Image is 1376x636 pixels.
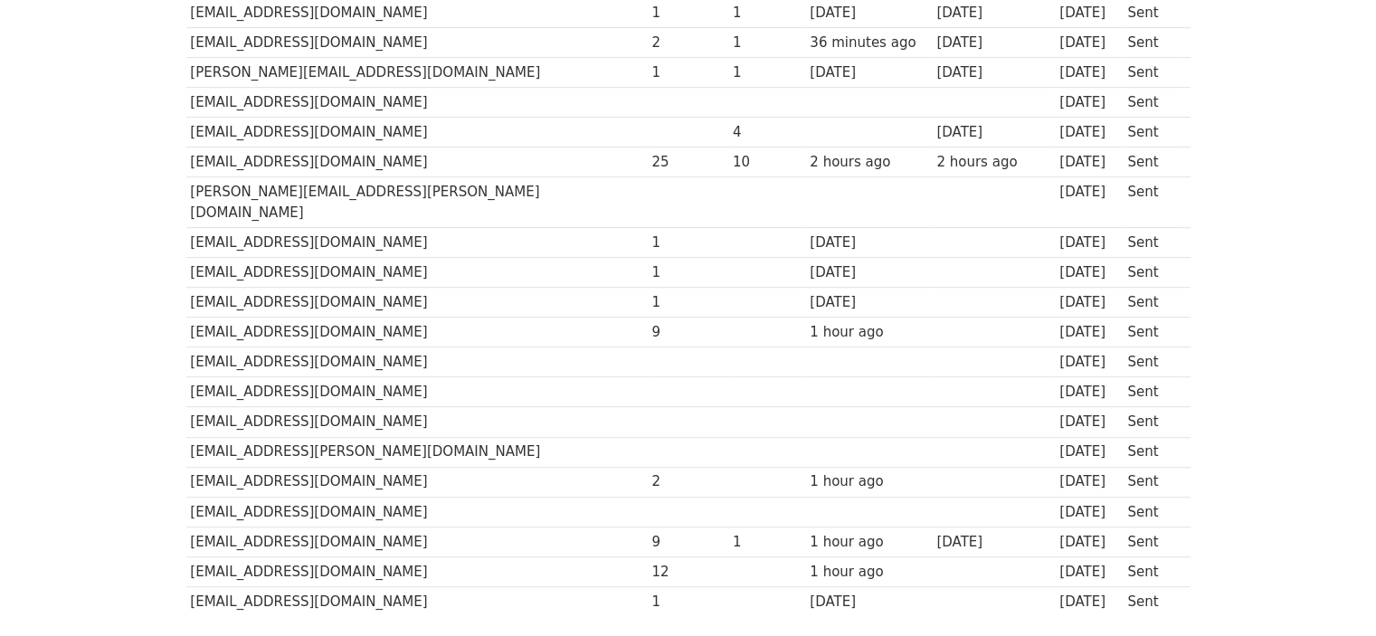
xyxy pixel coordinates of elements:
[1123,437,1181,467] td: Sent
[651,33,724,53] div: 2
[936,532,1050,553] div: [DATE]
[936,33,1050,53] div: [DATE]
[810,233,927,253] div: [DATE]
[810,152,927,173] div: 2 hours ago
[651,152,724,173] div: 25
[1059,152,1119,173] div: [DATE]
[186,88,648,118] td: [EMAIL_ADDRESS][DOMAIN_NAME]
[1059,182,1119,203] div: [DATE]
[1123,88,1181,118] td: Sent
[1123,227,1181,257] td: Sent
[733,33,802,53] div: 1
[810,3,927,24] div: [DATE]
[1123,258,1181,288] td: Sent
[1059,292,1119,313] div: [DATE]
[810,262,927,283] div: [DATE]
[1059,412,1119,432] div: [DATE]
[1123,497,1181,527] td: Sent
[1059,592,1119,612] div: [DATE]
[733,3,802,24] div: 1
[186,467,648,497] td: [EMAIL_ADDRESS][DOMAIN_NAME]
[1059,352,1119,373] div: [DATE]
[651,322,724,343] div: 9
[186,407,648,437] td: [EMAIL_ADDRESS][DOMAIN_NAME]
[1123,527,1181,556] td: Sent
[1123,118,1181,147] td: Sent
[1059,322,1119,343] div: [DATE]
[936,152,1050,173] div: 2 hours ago
[1123,347,1181,377] td: Sent
[1123,407,1181,437] td: Sent
[1123,177,1181,228] td: Sent
[1059,562,1119,583] div: [DATE]
[1123,467,1181,497] td: Sent
[651,532,724,553] div: 9
[186,57,648,87] td: [PERSON_NAME][EMAIL_ADDRESS][DOMAIN_NAME]
[810,33,927,53] div: 36 minutes ago
[1123,377,1181,407] td: Sent
[186,288,648,318] td: [EMAIL_ADDRESS][DOMAIN_NAME]
[810,62,927,83] div: [DATE]
[186,377,648,407] td: [EMAIL_ADDRESS][DOMAIN_NAME]
[651,62,724,83] div: 1
[936,62,1050,83] div: [DATE]
[1059,262,1119,283] div: [DATE]
[1123,57,1181,87] td: Sent
[1059,33,1119,53] div: [DATE]
[1286,549,1376,636] iframe: Chat Widget
[186,258,648,288] td: [EMAIL_ADDRESS][DOMAIN_NAME]
[810,532,927,553] div: 1 hour ago
[186,27,648,57] td: [EMAIL_ADDRESS][DOMAIN_NAME]
[1059,382,1119,403] div: [DATE]
[810,562,927,583] div: 1 hour ago
[1059,92,1119,113] div: [DATE]
[936,122,1050,143] div: [DATE]
[733,122,802,143] div: 4
[733,62,802,83] div: 1
[186,556,648,586] td: [EMAIL_ADDRESS][DOMAIN_NAME]
[186,227,648,257] td: [EMAIL_ADDRESS][DOMAIN_NAME]
[651,592,724,612] div: 1
[651,562,724,583] div: 12
[186,437,648,467] td: [EMAIL_ADDRESS][PERSON_NAME][DOMAIN_NAME]
[1123,318,1181,347] td: Sent
[1123,147,1181,177] td: Sent
[186,527,648,556] td: [EMAIL_ADDRESS][DOMAIN_NAME]
[651,471,724,492] div: 2
[1059,122,1119,143] div: [DATE]
[733,152,802,173] div: 10
[1059,62,1119,83] div: [DATE]
[936,3,1050,24] div: [DATE]
[186,347,648,377] td: [EMAIL_ADDRESS][DOMAIN_NAME]
[810,592,927,612] div: [DATE]
[651,262,724,283] div: 1
[1123,556,1181,586] td: Sent
[810,292,927,313] div: [DATE]
[810,471,927,492] div: 1 hour ago
[186,118,648,147] td: [EMAIL_ADDRESS][DOMAIN_NAME]
[1059,3,1119,24] div: [DATE]
[1123,587,1181,617] td: Sent
[651,292,724,313] div: 1
[1059,233,1119,253] div: [DATE]
[186,497,648,527] td: [EMAIL_ADDRESS][DOMAIN_NAME]
[651,3,724,24] div: 1
[1059,441,1119,462] div: [DATE]
[1123,288,1181,318] td: Sent
[186,177,648,228] td: [PERSON_NAME][EMAIL_ADDRESS][PERSON_NAME][DOMAIN_NAME]
[1123,27,1181,57] td: Sent
[651,233,724,253] div: 1
[1059,471,1119,492] div: [DATE]
[1059,502,1119,523] div: [DATE]
[733,532,802,553] div: 1
[186,147,648,177] td: [EMAIL_ADDRESS][DOMAIN_NAME]
[810,322,927,343] div: 1 hour ago
[1059,532,1119,553] div: [DATE]
[186,318,648,347] td: [EMAIL_ADDRESS][DOMAIN_NAME]
[186,587,648,617] td: [EMAIL_ADDRESS][DOMAIN_NAME]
